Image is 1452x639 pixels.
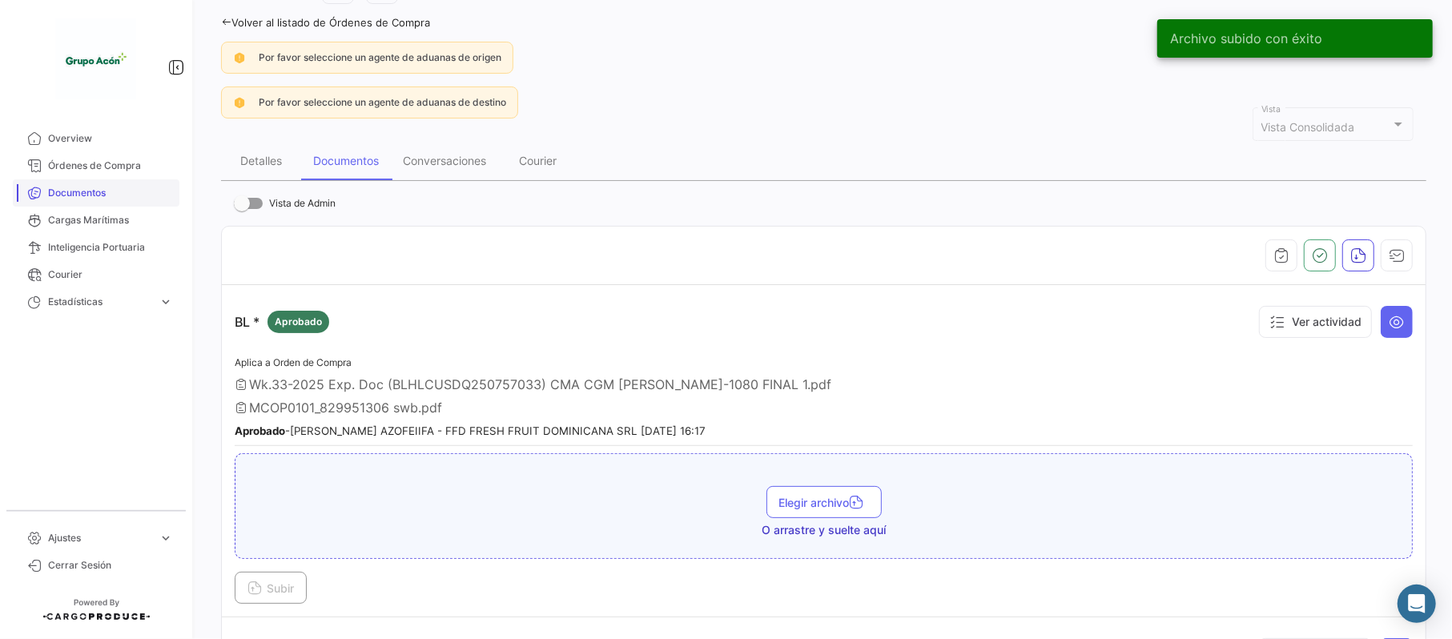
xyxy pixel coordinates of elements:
span: Órdenes de Compra [48,159,173,173]
span: Courier [48,267,173,282]
span: Wk.33-2025 Exp. Doc (BLHLCUSDQ250757033) CMA CGM [PERSON_NAME]-1080 FINAL 1.pdf [249,376,831,392]
mat-select-trigger: Vista Consolidada [1261,120,1355,134]
span: Inteligencia Portuaria [48,240,173,255]
button: Elegir archivo [766,486,882,518]
a: Documentos [13,179,179,207]
a: Overview [13,125,179,152]
span: Cerrar Sesión [48,558,173,573]
span: Elegir archivo [779,496,869,509]
a: Inteligencia Portuaria [13,234,179,261]
div: Documentos [313,154,379,167]
div: Conversaciones [403,154,486,167]
button: Subir [235,572,307,604]
span: Aplica a Orden de Compra [235,356,352,368]
span: Vista de Admin [269,194,336,213]
a: Volver al listado de Órdenes de Compra [221,16,430,29]
span: Archivo subido con éxito [1170,30,1322,46]
span: Por favor seleccione un agente de aduanas de destino [259,96,506,108]
span: Estadísticas [48,295,152,309]
span: O arrastre y suelte aquí [762,522,886,538]
span: Subir [247,581,294,595]
div: Courier [520,154,557,167]
span: Documentos [48,186,173,200]
b: Aprobado [235,424,285,437]
small: - [PERSON_NAME] AZOFEIIFA - FFD FRESH FRUIT DOMINICANA SRL [DATE] 16:17 [235,424,706,437]
span: Cargas Marítimas [48,213,173,227]
a: Cargas Marítimas [13,207,179,234]
img: 1f3d66c5-6a2d-4a07-a58d-3a8e9bbc88ff.jpeg [56,19,136,99]
button: Ver actividad [1259,306,1372,338]
span: Ajustes [48,531,152,545]
span: Por favor seleccione un agente de aduanas de origen [259,51,501,63]
span: MCOP0101_829951306 swb.pdf [249,400,442,416]
span: expand_more [159,295,173,309]
a: Órdenes de Compra [13,152,179,179]
span: Overview [48,131,173,146]
div: Detalles [240,154,282,167]
a: Courier [13,261,179,288]
span: Aprobado [275,315,322,329]
span: expand_more [159,531,173,545]
div: Abrir Intercom Messenger [1398,585,1436,623]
